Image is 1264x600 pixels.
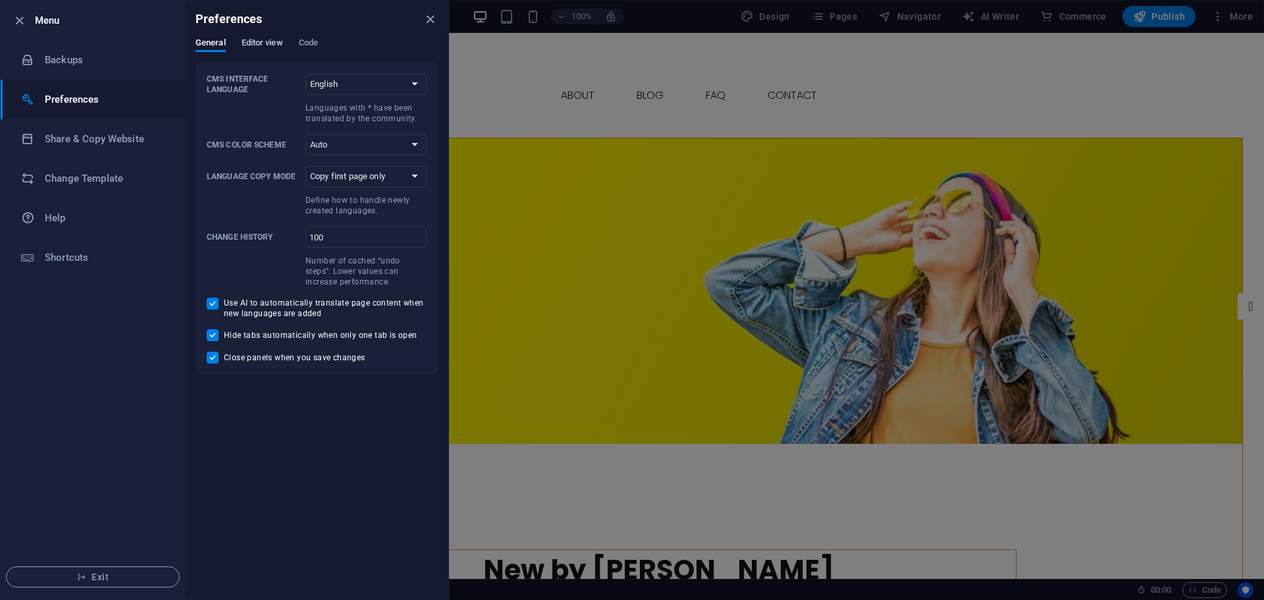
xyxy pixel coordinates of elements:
[305,134,427,155] select: CMS Color Scheme
[305,195,427,216] p: Define how to handle newly created languages.
[196,11,263,27] h6: Preferences
[305,227,427,248] input: Change historyNumber of cached “undo steps”. Lower values can increase performance.
[196,38,438,63] div: Preferences
[45,171,167,186] h6: Change Template
[45,52,167,68] h6: Backups
[17,572,169,582] span: Exit
[196,35,226,53] span: General
[305,256,427,287] p: Number of cached “undo steps”. Lower values can increase performance.
[207,140,300,150] p: CMS Color Scheme
[224,330,417,341] span: Hide tabs automatically when only one tab is open
[299,35,318,53] span: Code
[242,35,283,53] span: Editor view
[45,92,167,107] h6: Preferences
[422,11,438,27] button: close
[207,74,300,95] p: CMS Interface Language
[6,566,180,587] button: Exit
[207,232,300,242] p: Change history
[35,13,174,28] h6: Menu
[1,198,185,238] a: Help
[45,131,167,147] h6: Share & Copy Website
[305,103,427,124] p: Languages with * have been translated by the community.
[224,298,427,319] span: Use AI to automatically translate page content when new languages are added
[207,171,300,182] p: Language Copy Mode
[305,74,427,95] select: CMS Interface LanguageLanguages with * have been translated by the community.
[305,166,427,187] select: Language Copy ModeDefine how to handle newly created languages.
[224,352,365,363] span: Close panels when you save changes
[45,210,167,226] h6: Help
[45,250,167,265] h6: Shortcuts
